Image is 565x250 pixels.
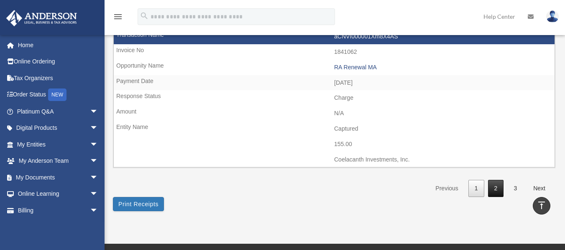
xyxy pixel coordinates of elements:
[334,64,550,71] div: RA Renewal MA
[114,75,555,91] td: [DATE]
[6,120,111,136] a: Digital Productsarrow_drop_down
[90,153,107,170] span: arrow_drop_down
[4,10,79,26] img: Anderson Advisors Platinum Portal
[507,180,523,197] a: 3
[6,153,111,169] a: My Anderson Teamarrow_drop_down
[6,169,111,186] a: My Documentsarrow_drop_down
[114,90,555,106] td: Charge
[90,103,107,120] span: arrow_drop_down
[537,200,547,210] i: vertical_align_top
[113,12,123,22] i: menu
[114,152,555,168] td: Coelacanth Investments, Inc.
[6,103,111,120] a: Platinum Q&Aarrow_drop_down
[6,202,111,219] a: Billingarrow_drop_down
[6,53,111,70] a: Online Ordering
[113,197,164,211] button: Print Receipts
[90,202,107,219] span: arrow_drop_down
[546,10,559,23] img: User Pic
[90,120,107,137] span: arrow_drop_down
[90,169,107,186] span: arrow_drop_down
[114,29,555,45] td: aCNVI000001Xm8X4AS
[90,136,107,153] span: arrow_drop_down
[12,219,111,236] a: Open Invoices
[90,186,107,203] span: arrow_drop_down
[114,136,555,152] td: 155.00
[6,186,111,202] a: Online Learningarrow_drop_down
[488,180,504,197] a: 2
[6,70,111,86] a: Tax Organizers
[114,121,555,137] td: Captured
[114,44,555,60] td: 1841062
[6,86,111,104] a: Order StatusNEW
[6,37,111,53] a: Home
[6,136,111,153] a: My Entitiesarrow_drop_down
[533,197,550,215] a: vertical_align_top
[48,88,66,101] div: NEW
[527,180,552,197] a: Next
[113,15,123,22] a: menu
[140,11,149,20] i: search
[429,180,464,197] a: Previous
[468,180,484,197] a: 1
[114,106,555,121] td: N/A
